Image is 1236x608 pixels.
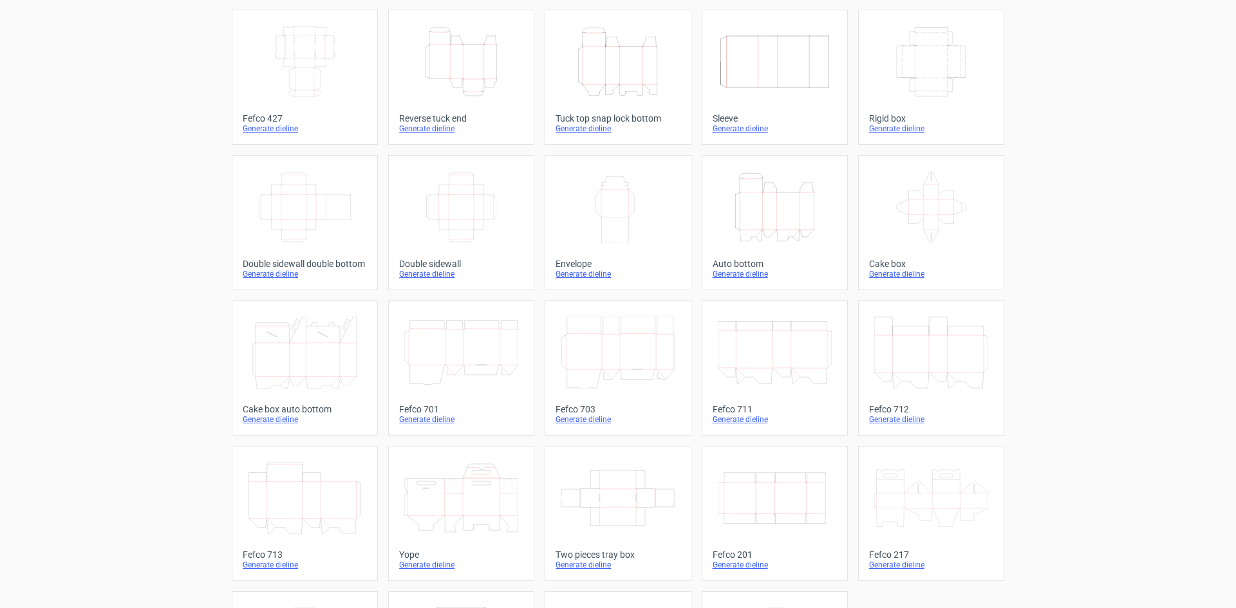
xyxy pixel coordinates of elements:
div: Cake box [869,259,993,269]
a: Double sidewall double bottomGenerate dieline [232,155,378,290]
div: Tuck top snap lock bottom [556,113,680,124]
a: Fefco 217Generate dieline [858,446,1004,581]
a: Double sidewallGenerate dieline [388,155,534,290]
div: Fefco 701 [399,404,523,414]
div: Generate dieline [243,124,367,134]
div: Reverse tuck end [399,113,523,124]
div: Generate dieline [713,414,837,425]
a: Cake boxGenerate dieline [858,155,1004,290]
div: Cake box auto bottom [243,404,367,414]
div: Generate dieline [399,414,523,425]
a: SleeveGenerate dieline [702,10,848,145]
a: Fefco 427Generate dieline [232,10,378,145]
div: Fefco 711 [713,404,837,414]
div: Envelope [556,259,680,269]
div: Generate dieline [399,124,523,134]
div: Auto bottom [713,259,837,269]
a: Fefco 701Generate dieline [388,300,534,436]
div: Fefco 712 [869,404,993,414]
div: Generate dieline [869,560,993,570]
a: Fefco 703Generate dieline [545,300,691,436]
div: Fefco 713 [243,549,367,560]
div: Generate dieline [713,560,837,570]
div: Generate dieline [869,414,993,425]
div: Fefco 201 [713,549,837,560]
div: Generate dieline [869,269,993,279]
div: Generate dieline [243,414,367,425]
a: Rigid boxGenerate dieline [858,10,1004,145]
a: EnvelopeGenerate dieline [545,155,691,290]
div: Generate dieline [399,560,523,570]
a: Reverse tuck endGenerate dieline [388,10,534,145]
a: Cake box auto bottomGenerate dieline [232,300,378,436]
div: Generate dieline [556,560,680,570]
div: Fefco 217 [869,549,993,560]
div: Yope [399,549,523,560]
div: Generate dieline [713,269,837,279]
a: Fefco 712Generate dieline [858,300,1004,436]
a: YopeGenerate dieline [388,446,534,581]
div: Fefco 427 [243,113,367,124]
div: Rigid box [869,113,993,124]
div: Sleeve [713,113,837,124]
div: Double sidewall double bottom [243,259,367,269]
div: Generate dieline [556,124,680,134]
a: Fefco 201Generate dieline [702,446,848,581]
div: Generate dieline [713,124,837,134]
div: Generate dieline [399,269,523,279]
div: Double sidewall [399,259,523,269]
a: Fefco 711Generate dieline [702,300,848,436]
a: Two pieces tray boxGenerate dieline [545,446,691,581]
a: Auto bottomGenerate dieline [702,155,848,290]
div: Two pieces tray box [556,549,680,560]
a: Fefco 713Generate dieline [232,446,378,581]
a: Tuck top snap lock bottomGenerate dieline [545,10,691,145]
div: Generate dieline [556,414,680,425]
div: Generate dieline [243,560,367,570]
div: Generate dieline [869,124,993,134]
div: Generate dieline [556,269,680,279]
div: Fefco 703 [556,404,680,414]
div: Generate dieline [243,269,367,279]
